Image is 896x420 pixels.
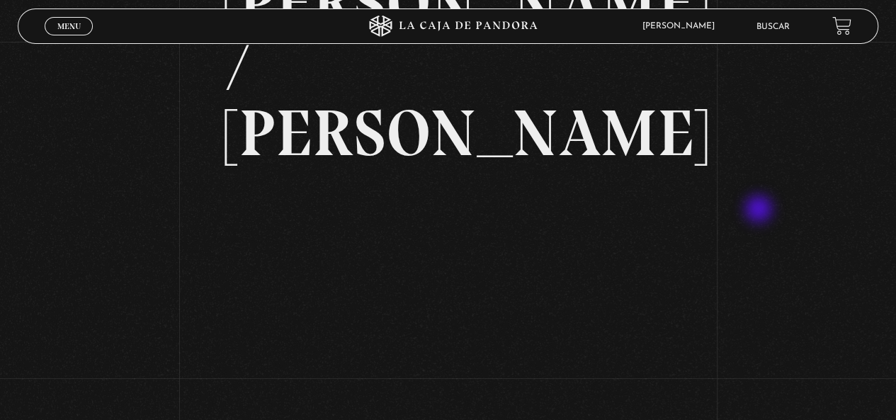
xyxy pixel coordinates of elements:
span: Menu [57,22,81,30]
span: [PERSON_NAME] [635,22,729,30]
a: View your shopping cart [832,16,851,35]
span: Cerrar [52,34,86,44]
a: Buscar [756,23,790,31]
